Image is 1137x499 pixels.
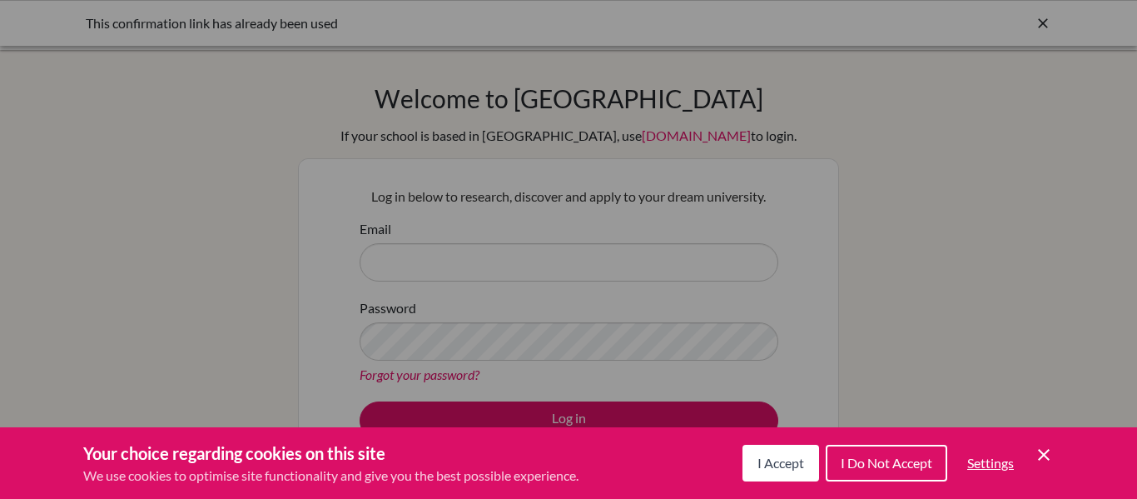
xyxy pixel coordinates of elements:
span: I Do Not Accept [841,455,932,471]
span: Settings [967,455,1014,471]
h3: Your choice regarding cookies on this site [83,441,578,466]
button: Save and close [1034,445,1054,465]
button: I Do Not Accept [826,445,947,482]
p: We use cookies to optimise site functionality and give you the best possible experience. [83,466,578,486]
span: I Accept [757,455,804,471]
button: I Accept [742,445,819,482]
button: Settings [954,447,1027,480]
